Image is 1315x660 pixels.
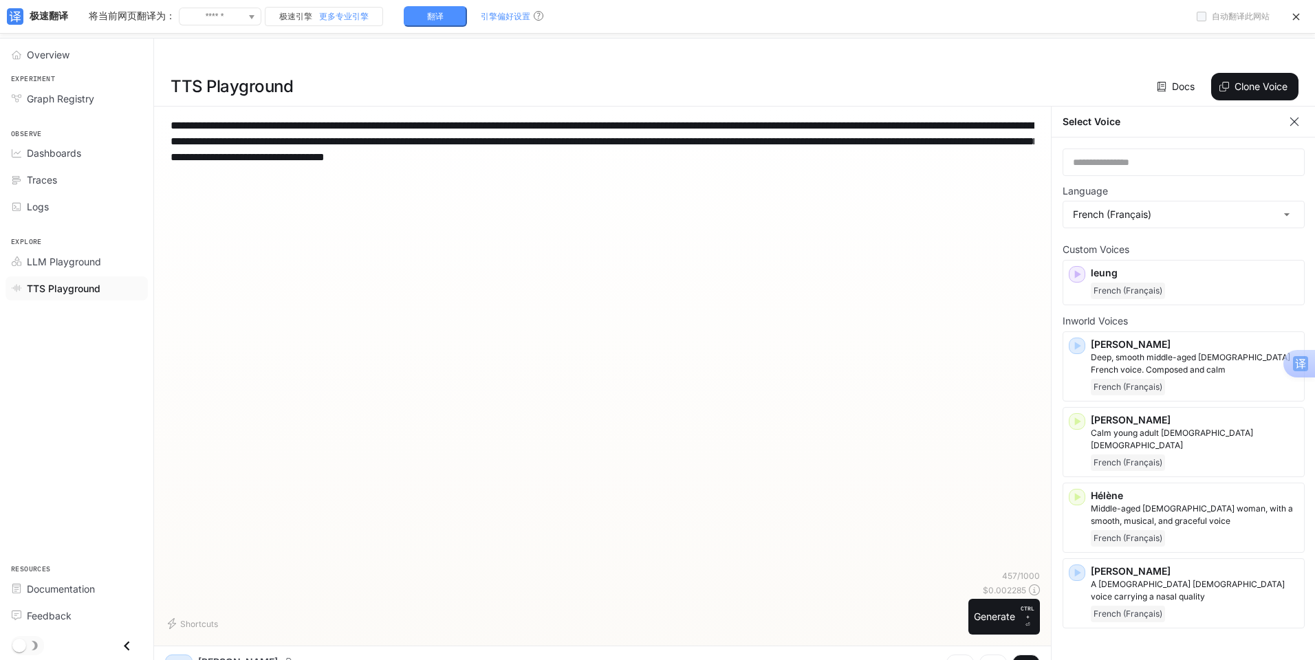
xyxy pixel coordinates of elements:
a: Documentation [6,577,148,601]
a: Dashboards [6,141,148,165]
a: Traces [6,168,148,192]
span: Overview [27,47,69,62]
h1: TTS Playground [171,73,293,100]
a: Graph Registry [6,87,148,111]
span: French (Français) [1091,379,1165,395]
p: [PERSON_NAME] [1091,338,1298,351]
a: Logs [6,195,148,219]
p: ⏎ [1021,604,1034,629]
span: French (Français) [1091,530,1165,547]
span: Documentation [27,582,95,596]
p: Custom Voices [1063,245,1305,254]
span: French (Français) [1091,606,1165,622]
p: Language [1063,186,1108,196]
p: leung [1091,266,1298,280]
span: French (Français) [1091,454,1165,471]
a: Overview [6,43,148,67]
a: LLM Playground [6,250,148,274]
p: [PERSON_NAME] [1091,413,1298,427]
a: TTS Playground [6,276,148,300]
p: Hélène [1091,489,1298,503]
span: TTS Playground [27,281,100,296]
span: LLM Playground [27,254,101,269]
span: French (Français) [1091,283,1165,299]
span: Logs [27,199,49,214]
a: Feedback [6,604,148,628]
span: Graph Registry [27,91,94,106]
button: Close drawer [111,632,142,660]
p: 457 / 1000 [1002,570,1040,582]
div: French (Français) [1063,201,1304,228]
span: Traces [27,173,57,187]
span: Dark mode toggle [12,637,26,652]
button: Clone Voice [1211,73,1298,100]
p: Calm young adult French male [1091,427,1298,452]
p: Middle-aged French woman, with a smooth, musical, and graceful voice [1091,503,1298,527]
p: [PERSON_NAME] [1091,564,1298,578]
span: Dashboards [27,146,81,160]
button: GenerateCTRL +⏎ [968,599,1040,635]
span: Feedback [27,608,72,623]
button: Shortcuts [165,613,224,635]
p: $ 0.002285 [983,584,1026,596]
a: Docs [1154,73,1200,100]
p: A French male voice carrying a nasal quality [1091,578,1298,603]
p: Inworld Voices [1063,316,1305,326]
p: Deep, smooth middle-aged male French voice. Composed and calm [1091,351,1298,376]
p: CTRL + [1021,604,1034,621]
